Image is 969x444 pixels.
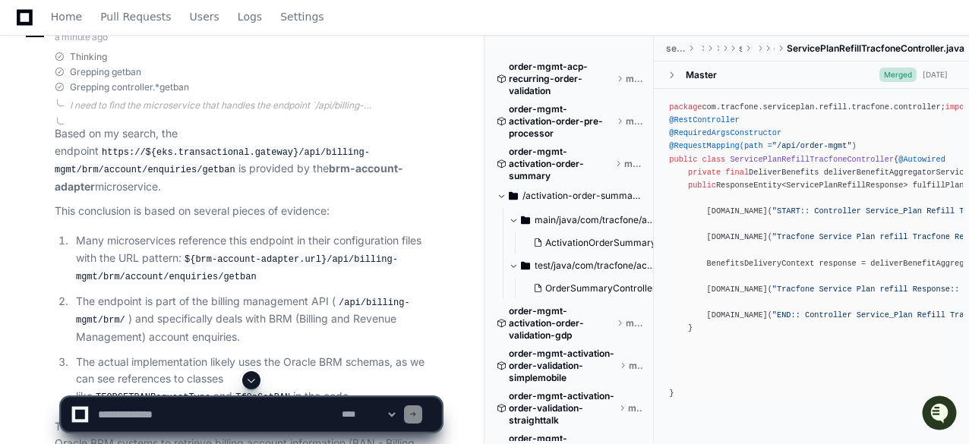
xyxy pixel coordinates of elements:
span: Settings [280,12,324,21]
span: @RequiredArgsConstructor [669,128,781,137]
span: a minute ago [55,31,107,43]
span: public [669,155,697,164]
button: main/java/com/tracfone/activation/order/summary/controller [509,208,655,232]
span: Home [51,12,82,21]
p: Based on my search, the endpoint is provided by the microservice. [55,125,441,196]
code: https://${eks.transactional.gateway}/api/billing-mgmt/brm/account/enquiries/getban [55,146,370,178]
span: public [688,181,716,190]
span: /activation-order-summary/src [522,190,642,202]
button: Start new chat [258,118,276,136]
div: Start new chat [52,113,249,128]
span: order-mgmt-activation-order-summary [509,146,612,182]
span: master [626,73,642,85]
span: Grepping controller.*getban [70,81,189,93]
span: order-mgmt-activation-order-validation-gdp [509,305,614,342]
span: ServicePlanRefillTracfoneController [730,155,894,164]
div: We're offline, but we'll be back soon! [52,128,220,140]
div: I need to find the microservice that handles the endpoint `/api/billing-mgmt/brm/account/enquirie... [70,99,441,112]
code: ${brm-account-adapter.url}/api/billing-mgmt/brm/account/enquiries/getban [76,253,398,285]
a: Powered byPylon [107,159,184,171]
span: Pylon [151,159,184,171]
span: Pull Requests [100,12,171,21]
span: master [626,317,642,329]
span: OrderSummaryControllerTest.java [545,282,694,294]
p: Many microservices reference this endpoint in their configuration files with the URL pattern: [76,232,441,285]
div: Master [686,69,717,81]
span: Logs [238,12,262,21]
span: test/java/com/tracfone/activation/order/summary/controller [535,260,655,272]
button: test/java/com/tracfone/activation/order/summary/controller [509,253,655,278]
span: ServicePlanRefillTracfoneController.java [787,43,964,55]
span: @Autowired [898,155,945,164]
div: com.tracfone.serviceplan.refill.tracfone.controller; com.tracfone.serviceplan.refill.tracfone.api... [669,101,954,400]
p: The endpoint is part of the billing management API ( ) and specifically deals with BRM (Billing a... [76,293,441,346]
span: class [702,155,725,164]
svg: Directory [521,257,530,275]
div: Welcome [15,61,276,85]
strong: brm-account-adapter [55,162,403,193]
span: order-mgmt-acp-recurring-order-validation [509,61,614,97]
p: The actual implementation likely uses the Oracle BRM schemas, as we can see references to classes... [76,354,441,406]
span: master [629,360,643,372]
span: private [688,168,721,177]
span: serviceplan [739,43,742,55]
span: master [626,115,642,128]
span: final [725,168,749,177]
span: order-mgmt-activation-order-pre-processor [509,103,614,140]
span: @RequestMapping(path = ) [669,141,856,150]
img: PlayerZero [15,15,46,46]
span: Users [190,12,219,21]
span: serviceplan-refill-tracfone [666,43,685,55]
span: Grepping getban [70,66,141,78]
p: This conclusion is based on several pieces of evidence: [55,203,441,220]
span: @RestController [669,115,739,124]
button: OrderSummaryControllerTest.java [527,278,658,299]
span: main/java/com/tracfone/activation/order/summary/controller [535,214,655,226]
span: master [624,158,642,170]
div: [DATE] [923,69,948,80]
span: Merged [879,68,917,82]
span: order-mgmt-activation-order-validation-simplemobile [509,348,617,384]
span: Thinking [70,51,107,63]
span: "/api/order-mgmt" [772,141,852,150]
svg: Directory [521,211,530,229]
svg: Directory [509,187,518,205]
span: ActivationOrderSummaryController.java [545,237,719,249]
img: 1756235613930-3d25f9e4-fa56-45dd-b3ad-e072dfbd1548 [15,113,43,140]
button: ActivationOrderSummaryController.java [527,232,658,253]
span: package [669,102,702,112]
button: /activation-order-summary/src [497,184,642,208]
iframe: Open customer support [920,394,961,435]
